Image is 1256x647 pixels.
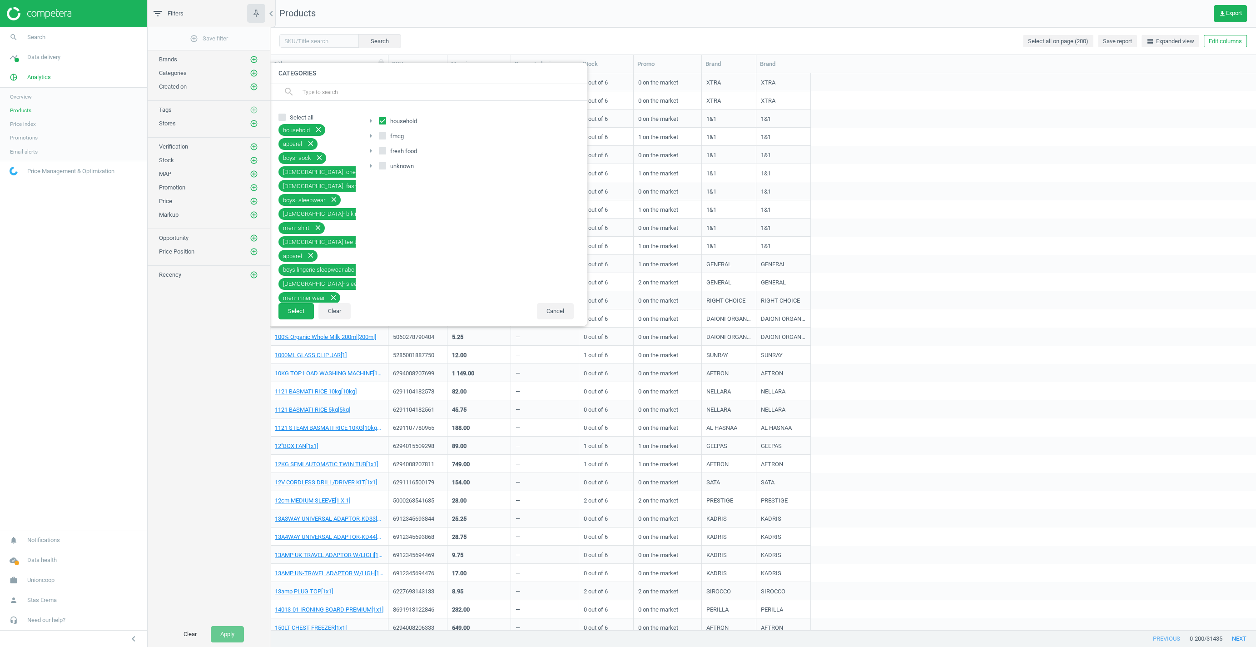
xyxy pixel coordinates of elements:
span: Promotion [159,184,185,191]
i: timeline [5,49,22,66]
i: add_circle_outline [250,271,258,279]
i: add_circle_outline [250,211,258,219]
i: cloud_done [5,552,22,569]
span: Overview [10,93,32,100]
button: add_circle_outlineSave filter [148,30,270,48]
button: add_circle_outline [249,197,258,206]
i: add_circle_outline [250,83,258,91]
span: Price index [10,120,36,128]
span: Data delivery [27,53,60,61]
i: chevron_left [266,8,277,19]
span: Markup [159,211,179,218]
img: ajHJNr6hYgQAAAAASUVORK5CYII= [7,7,71,20]
button: add_circle_outline [249,234,258,243]
i: add_circle_outline [250,234,258,242]
button: add_circle_outline [249,210,258,219]
button: add_circle_outline [249,69,258,78]
button: add_circle_outline [249,82,258,91]
span: Brands [159,56,177,63]
span: Promotions [10,134,38,141]
span: Categories [159,70,187,76]
i: headset_mic [5,612,22,629]
button: add_circle_outline [249,270,258,279]
span: Opportunity [159,234,189,241]
button: add_circle_outline [249,142,258,151]
span: Analytics [27,73,51,81]
span: Stock [159,157,174,164]
img: wGWNvw8QSZomAAAAABJRU5ErkJggg== [10,167,18,175]
i: add_circle_outline [190,35,198,43]
i: add_circle_outline [250,55,258,64]
button: Apply [211,626,244,642]
i: work [5,572,22,589]
span: Save filter [190,35,228,43]
i: search [5,29,22,46]
button: add_circle_outline [249,156,258,165]
button: Clear [174,626,206,642]
i: person [5,592,22,609]
span: Unioncoop [27,576,55,584]
button: add_circle_outline [249,105,258,114]
span: Stores [159,120,176,127]
h4: Categories [269,63,587,84]
span: Products [10,107,31,114]
i: add_circle_outline [250,69,258,77]
span: Data health [27,556,57,564]
i: notifications [5,532,22,549]
button: add_circle_outline [249,55,258,64]
span: Filters [168,10,184,18]
span: Email alerts [10,148,38,155]
span: Notifications [27,536,60,544]
i: add_circle_outline [250,248,258,256]
i: filter_list [152,8,163,19]
button: chevron_left [122,633,145,645]
i: chevron_left [128,633,139,644]
span: Verification [159,143,188,150]
span: Price Management & Optimization [27,167,114,175]
i: add_circle_outline [250,197,258,205]
button: add_circle_outline [249,183,258,192]
span: Price Position [159,248,194,255]
button: add_circle_outline [249,119,258,128]
span: Need our help? [27,616,65,624]
i: add_circle_outline [250,184,258,192]
span: MAP [159,170,171,177]
i: add_circle_outline [250,143,258,151]
span: Search [27,33,45,41]
span: Created on [159,83,187,90]
i: pie_chart_outlined [5,69,22,86]
span: Tags [159,106,172,113]
i: add_circle_outline [250,170,258,178]
i: add_circle_outline [250,106,258,114]
span: Price [159,198,172,204]
i: add_circle_outline [250,156,258,164]
button: add_circle_outline [249,169,258,179]
span: Stas Erema [27,596,57,604]
span: Recency [159,271,181,278]
i: add_circle_outline [250,119,258,128]
button: add_circle_outline [249,247,258,256]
